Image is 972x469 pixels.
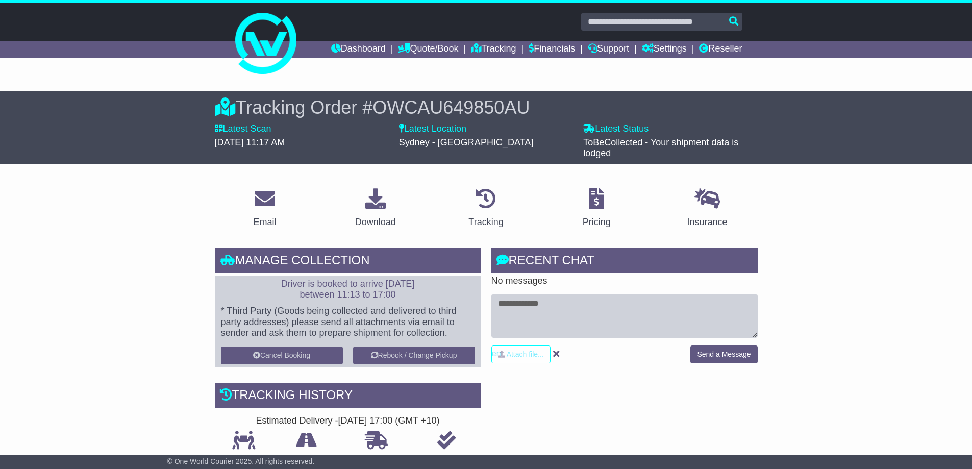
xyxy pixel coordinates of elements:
div: Email [253,215,276,229]
button: Rebook / Change Pickup [353,347,475,364]
div: Insurance [687,215,728,229]
a: Insurance [681,185,734,233]
a: Support [588,41,629,58]
div: Tracking [468,215,503,229]
a: Download [348,185,403,233]
a: Financials [529,41,575,58]
span: ToBeCollected - Your shipment data is lodged [583,137,738,159]
span: OWCAU649850AU [372,97,530,118]
div: [DATE] 17:00 (GMT +10) [338,415,440,427]
a: Email [246,185,283,233]
a: Reseller [699,41,742,58]
div: Estimated Delivery - [215,415,481,427]
div: Download [355,215,396,229]
div: Tracking history [215,383,481,410]
p: No messages [491,276,758,287]
a: Tracking [471,41,516,58]
button: Send a Message [690,345,757,363]
a: Dashboard [331,41,386,58]
a: Pricing [576,185,617,233]
button: Cancel Booking [221,347,343,364]
p: * Third Party (Goods being collected and delivered to third party addresses) please send all atta... [221,306,475,339]
label: Latest Scan [215,124,271,135]
span: © One World Courier 2025. All rights reserved. [167,457,315,465]
div: Pricing [583,215,611,229]
a: Settings [642,41,687,58]
div: RECENT CHAT [491,248,758,276]
p: Driver is booked to arrive [DATE] between 11:13 to 17:00 [221,279,475,301]
label: Latest Location [399,124,466,135]
span: Sydney - [GEOGRAPHIC_DATA] [399,137,533,147]
span: [DATE] 11:17 AM [215,137,285,147]
a: Quote/Book [398,41,458,58]
div: Tracking Order # [215,96,758,118]
a: Tracking [462,185,510,233]
div: Manage collection [215,248,481,276]
label: Latest Status [583,124,649,135]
